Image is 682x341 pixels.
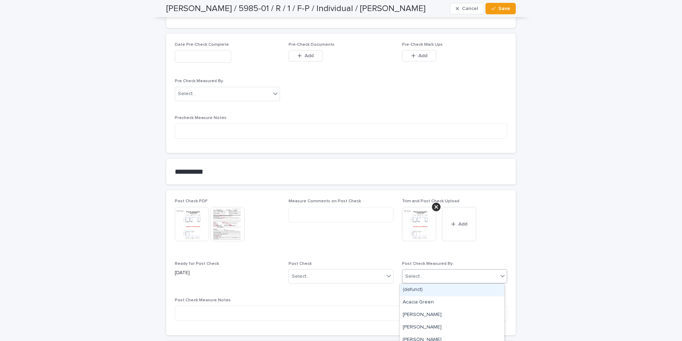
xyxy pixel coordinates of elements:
div: Adam Montorio [400,321,504,334]
div: Select... [292,273,310,280]
h2: [PERSON_NAME] / 5985-01 / R / 1 / F-P / Individual / [PERSON_NAME] [166,4,426,14]
span: Pre-Check Mark Ups [402,43,443,47]
div: Select... [405,273,423,280]
span: Add [458,222,467,227]
button: Add [289,50,323,61]
span: Pre Check Measured By: [175,79,224,83]
button: Save [485,3,516,14]
button: Add [402,50,436,61]
span: Ready for Post Check [175,262,219,266]
div: Acacia Green [400,296,504,309]
span: Precheck Measure Notes [175,116,227,120]
span: Add [418,53,427,58]
span: Save [498,6,510,11]
span: Post Check PDF [175,199,208,203]
span: Add [305,53,314,58]
div: Select... [178,90,196,98]
span: Trim and Post Check Upload [402,199,459,203]
button: Add [442,207,476,241]
button: Cancel [450,3,484,14]
div: Adam Henshaw [400,309,504,321]
span: Date Pre-Check Complete [175,43,229,47]
span: Post Check [289,262,312,266]
span: Pre-Check Documents [289,43,335,47]
p: [DATE] [175,269,280,277]
div: (defunct) [400,284,504,296]
span: Post Check Measured By: [402,262,454,266]
span: Cancel [462,6,478,11]
span: Measure Comments on Post Check [289,199,361,203]
span: Post Check Measure Notes [175,298,231,302]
